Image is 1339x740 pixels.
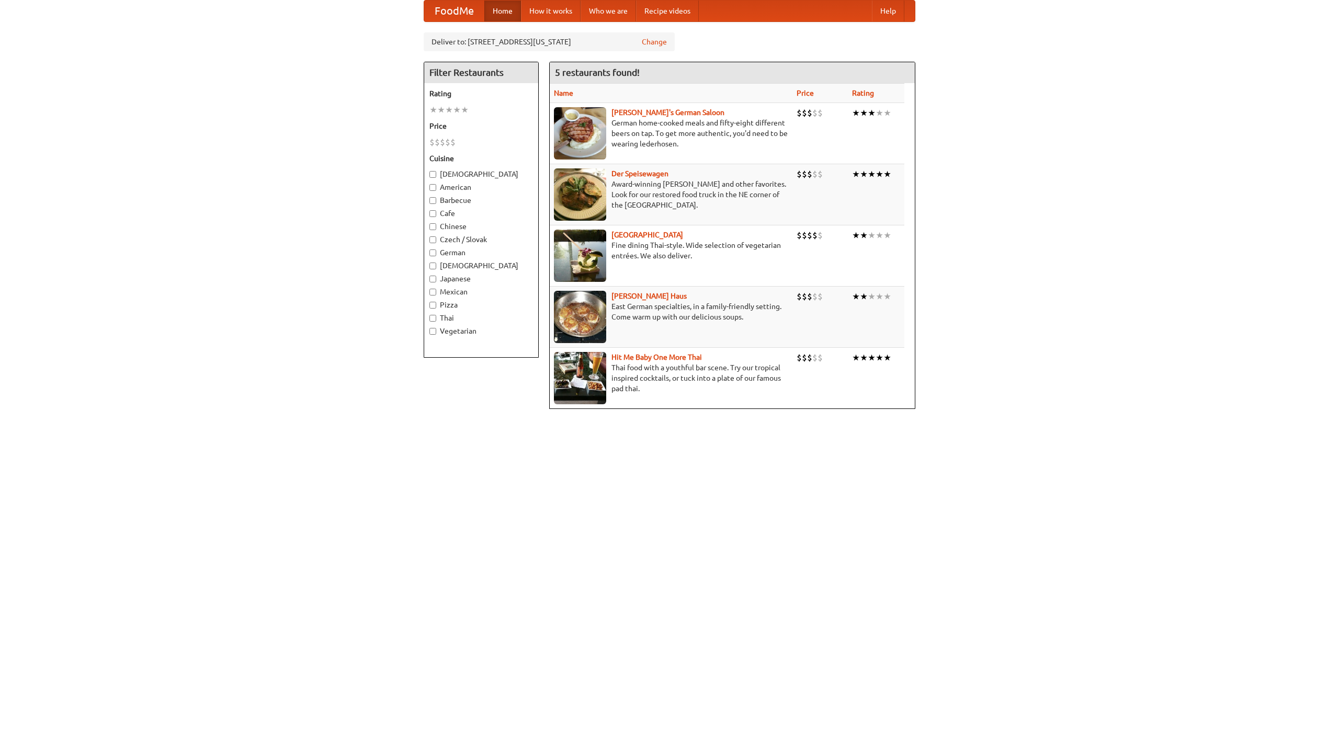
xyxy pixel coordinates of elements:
li: ★ [860,352,868,363]
li: $ [797,168,802,180]
a: Price [797,89,814,97]
label: German [429,247,533,258]
li: ★ [883,107,891,119]
a: [GEOGRAPHIC_DATA] [611,231,683,239]
p: Award-winning [PERSON_NAME] and other favorites. Look for our restored food truck in the NE corne... [554,179,788,210]
li: $ [818,230,823,241]
label: American [429,182,533,192]
li: $ [797,352,802,363]
label: Barbecue [429,195,533,206]
li: $ [818,107,823,119]
h5: Cuisine [429,153,533,164]
p: East German specialties, in a family-friendly setting. Come warm up with our delicious soups. [554,301,788,322]
li: $ [807,230,812,241]
input: Chinese [429,223,436,230]
li: ★ [860,291,868,302]
li: $ [807,352,812,363]
a: [PERSON_NAME]'s German Saloon [611,108,724,117]
p: German home-cooked meals and fifty-eight different beers on tap. To get more authentic, you'd nee... [554,118,788,149]
input: German [429,249,436,256]
p: Fine dining Thai-style. Wide selection of vegetarian entrées. We also deliver. [554,240,788,261]
input: Mexican [429,289,436,295]
li: ★ [876,230,883,241]
li: $ [818,291,823,302]
input: Japanese [429,276,436,282]
input: Pizza [429,302,436,309]
li: ★ [852,107,860,119]
a: Hit Me Baby One More Thai [611,353,702,361]
li: ★ [876,352,883,363]
li: $ [802,168,807,180]
input: Thai [429,315,436,322]
label: Mexican [429,287,533,297]
li: ★ [461,104,469,116]
img: speisewagen.jpg [554,168,606,221]
li: $ [818,168,823,180]
a: Help [872,1,904,21]
label: [DEMOGRAPHIC_DATA] [429,260,533,271]
li: ★ [453,104,461,116]
li: ★ [860,168,868,180]
li: $ [812,168,818,180]
input: Barbecue [429,197,436,204]
li: ★ [883,291,891,302]
li: ★ [852,230,860,241]
li: $ [802,107,807,119]
img: esthers.jpg [554,107,606,160]
li: $ [818,352,823,363]
li: $ [797,107,802,119]
input: [DEMOGRAPHIC_DATA] [429,263,436,269]
label: Thai [429,313,533,323]
input: American [429,184,436,191]
li: ★ [860,230,868,241]
h4: Filter Restaurants [424,62,538,83]
li: $ [812,352,818,363]
li: ★ [852,291,860,302]
a: How it works [521,1,581,21]
li: $ [802,230,807,241]
li: ★ [883,168,891,180]
a: Who we are [581,1,636,21]
li: ★ [437,104,445,116]
li: $ [429,136,435,148]
li: $ [802,291,807,302]
li: ★ [445,104,453,116]
li: $ [812,291,818,302]
li: $ [807,291,812,302]
li: ★ [883,230,891,241]
a: Home [484,1,521,21]
a: Change [642,37,667,47]
li: $ [450,136,456,148]
li: ★ [868,230,876,241]
a: Der Speisewagen [611,169,668,178]
li: $ [797,230,802,241]
label: Vegetarian [429,326,533,336]
li: ★ [429,104,437,116]
li: ★ [868,168,876,180]
li: ★ [868,352,876,363]
li: $ [807,168,812,180]
label: Japanese [429,274,533,284]
h5: Rating [429,88,533,99]
li: $ [802,352,807,363]
li: ★ [852,352,860,363]
li: ★ [860,107,868,119]
li: $ [797,291,802,302]
p: Thai food with a youthful bar scene. Try our tropical inspired cocktails, or tuck into a plate of... [554,362,788,394]
li: $ [812,107,818,119]
img: kohlhaus.jpg [554,291,606,343]
li: $ [440,136,445,148]
li: $ [807,107,812,119]
label: Czech / Slovak [429,234,533,245]
li: ★ [868,291,876,302]
li: $ [435,136,440,148]
a: Name [554,89,573,97]
li: ★ [876,107,883,119]
a: Rating [852,89,874,97]
a: [PERSON_NAME] Haus [611,292,687,300]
